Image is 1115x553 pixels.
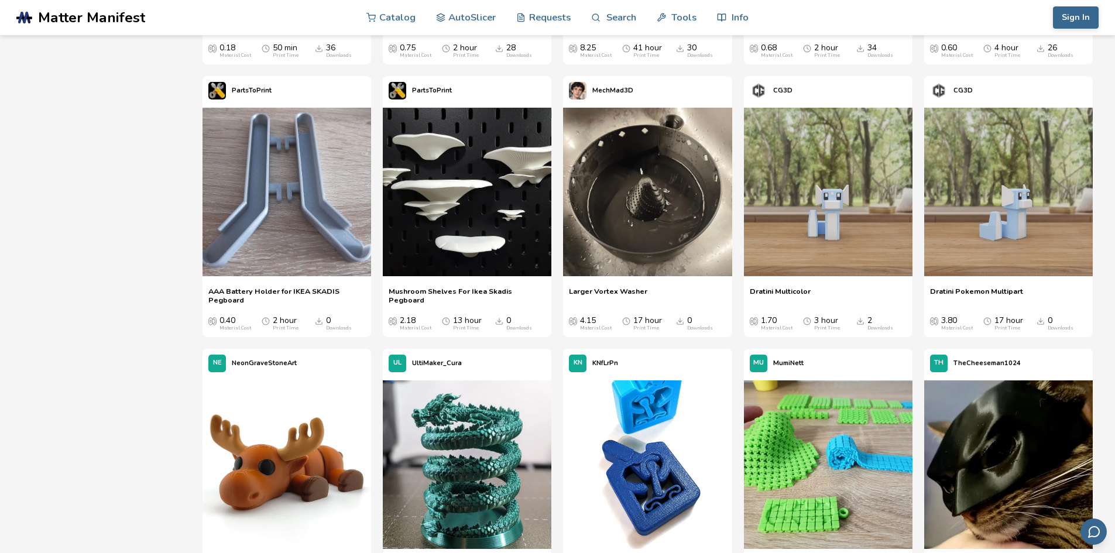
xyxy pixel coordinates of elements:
p: KNfLrPn [592,357,618,369]
span: Downloads [856,316,864,325]
div: 0.75 [400,43,431,59]
span: Average Cost [208,43,217,53]
div: 26 [1048,43,1073,59]
div: Print Time [994,53,1020,59]
div: 30 [687,43,713,59]
span: Average Print Time [442,316,450,325]
div: Print Time [814,53,840,59]
div: Print Time [994,325,1020,331]
span: KN [574,359,582,367]
div: Material Cost [219,53,251,59]
img: CG3D's profile [930,82,948,99]
div: Print Time [814,325,840,331]
p: MechMad3D [592,84,633,97]
div: 17 hour [633,316,662,331]
a: PartsToPrint's profilePartsToPrint [383,76,458,105]
span: Average Print Time [442,43,450,53]
div: Print Time [633,325,659,331]
span: Average Print Time [622,43,630,53]
div: 8.25 [580,43,612,59]
div: Print Time [273,53,299,59]
div: Material Cost [219,325,251,331]
div: Material Cost [761,325,792,331]
div: 34 [867,43,893,59]
div: 28 [506,43,532,59]
div: Print Time [273,325,299,331]
div: Downloads [867,325,893,331]
div: 2 hour [453,43,479,59]
span: TH [934,359,944,367]
div: 2 hour [273,316,299,331]
span: Downloads [856,43,864,53]
span: Average Print Time [803,316,811,325]
div: 0 [506,316,532,331]
div: 0.60 [941,43,973,59]
span: Mushroom Shelves For Ikea Skadis Pegboard [389,287,546,304]
span: Average Cost [569,316,577,325]
span: Average Cost [930,316,938,325]
div: 3.80 [941,316,973,331]
a: Dratini Multicolor [750,287,811,304]
button: Sign In [1053,6,1099,29]
div: Downloads [687,53,713,59]
span: Average Cost [569,43,577,53]
img: PartsToPrint's profile [389,82,406,99]
div: Material Cost [580,53,612,59]
div: Material Cost [400,325,431,331]
a: PartsToPrint's profilePartsToPrint [203,76,277,105]
div: Material Cost [941,53,973,59]
p: UltiMaker_Cura [412,357,462,369]
div: 0.68 [761,43,792,59]
span: Average Print Time [983,43,992,53]
p: CG3D [953,84,973,97]
span: Average Cost [750,43,758,53]
div: 4.15 [580,316,612,331]
div: 17 hour [994,316,1023,331]
span: Average Print Time [983,316,992,325]
div: 0 [326,316,352,331]
div: Downloads [867,53,893,59]
div: 41 hour [633,43,662,59]
p: PartsToPrint [232,84,272,97]
div: Material Cost [580,325,612,331]
span: AAA Battery Holder for IKEA SKADIS Pegboard [208,287,365,304]
span: MU [753,359,764,367]
button: Send feedback via email [1080,518,1107,545]
img: PartsToPrint's profile [208,82,226,99]
div: 4 hour [994,43,1020,59]
div: Downloads [326,53,352,59]
div: Print Time [633,53,659,59]
img: CG3D's profile [750,82,767,99]
a: CG3D's profileCG3D [924,76,979,105]
span: Average Print Time [262,43,270,53]
p: PartsToPrint [412,84,452,97]
div: Downloads [687,325,713,331]
span: Average Print Time [622,316,630,325]
div: Downloads [506,325,532,331]
div: Material Cost [941,325,973,331]
div: 0.40 [219,316,251,331]
span: Downloads [1037,316,1045,325]
div: 2 [867,316,893,331]
div: 13 hour [453,316,482,331]
div: 3 hour [814,316,840,331]
p: CG3D [773,84,792,97]
p: MumiNett [773,357,804,369]
div: Downloads [506,53,532,59]
div: 2 hour [814,43,840,59]
img: MechMad3D's profile [569,82,586,99]
div: 0 [1048,316,1073,331]
span: Downloads [1037,43,1045,53]
div: 50 min [273,43,299,59]
span: Average Cost [389,43,397,53]
div: Print Time [453,53,479,59]
span: Downloads [315,316,323,325]
a: MechMad3D's profileMechMad3D [563,76,639,105]
span: Downloads [495,316,503,325]
span: Larger Vortex Washer [569,287,647,304]
span: Average Cost [930,43,938,53]
span: Average Cost [750,316,758,325]
div: Material Cost [400,53,431,59]
span: Average Cost [389,316,397,325]
span: UL [393,359,402,367]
